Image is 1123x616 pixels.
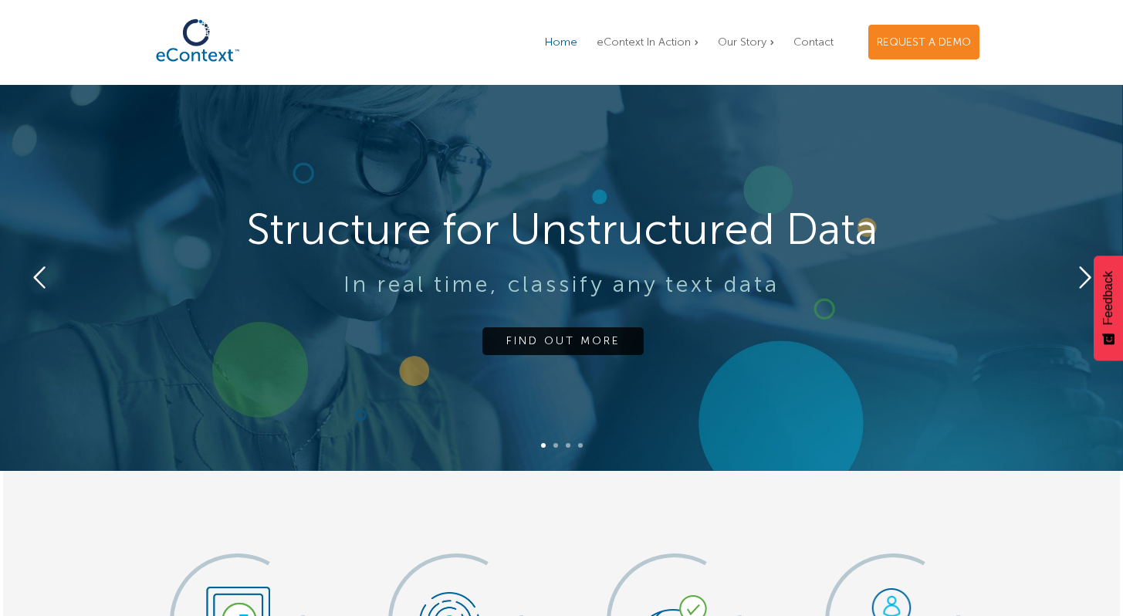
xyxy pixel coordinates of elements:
[1094,256,1123,360] button: Feedback - Show survey
[1101,271,1115,325] span: Feedback
[83,199,1040,259] rs-layer: Structure for Unstructured Data
[537,25,585,59] a: Home
[545,36,577,49] span: Home
[718,36,766,49] span: Our Story
[597,36,691,49] span: eContext In Action
[793,36,834,49] span: Contact
[83,272,1040,297] rs-layer: In real time, classify any text data
[144,11,252,70] img: eContext
[868,25,979,59] a: REQUEST A DEMO
[786,25,841,59] a: Contact
[482,327,644,355] rs-layer: FIND OUT MORE
[144,57,252,74] a: eContext
[877,36,971,49] span: REQUEST A DEMO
